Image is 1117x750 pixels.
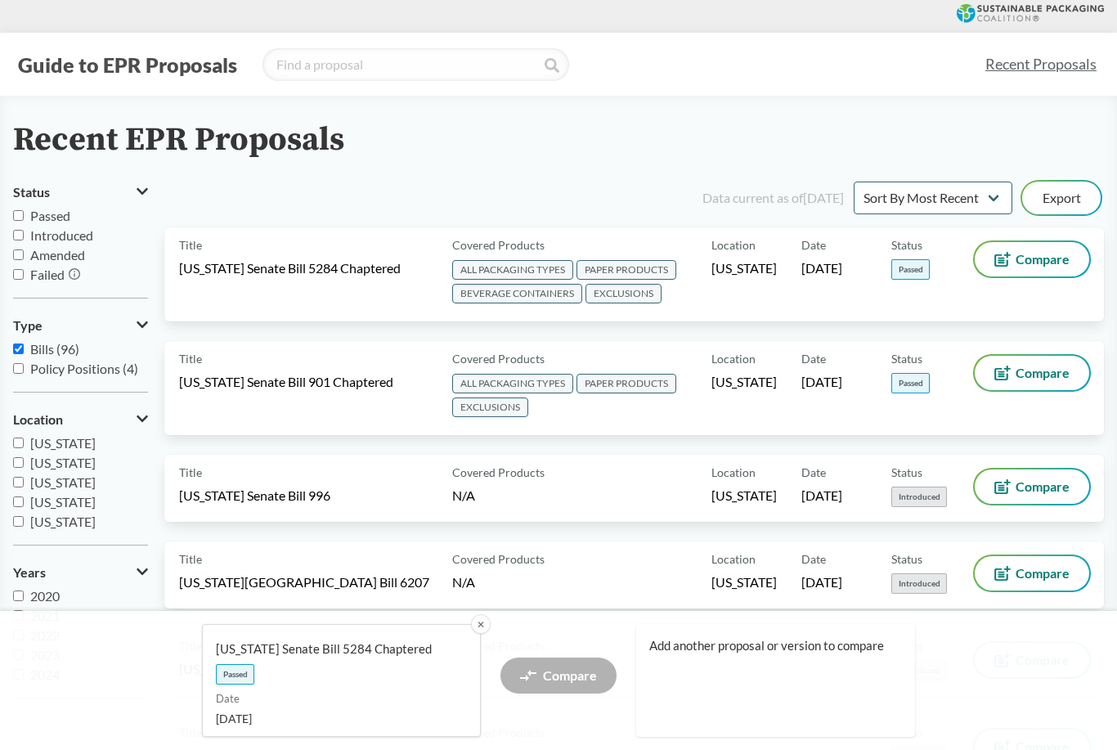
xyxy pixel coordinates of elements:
span: Date [801,236,826,254]
span: Compare [1016,567,1070,580]
span: Covered Products [452,550,545,568]
span: [US_STATE][GEOGRAPHIC_DATA] Bill 6207 [179,573,429,591]
a: [US_STATE] Senate Bill 5284 ChapteredPassedDate[DATE] [202,624,481,737]
span: Location [13,412,63,427]
span: N/A [452,487,475,503]
span: [US_STATE] [30,474,96,490]
span: [US_STATE] [711,259,777,277]
input: Find a proposal [262,48,569,81]
button: Compare [975,242,1089,276]
span: N/A [452,574,475,590]
button: ✕ [471,614,491,634]
input: 2021 [13,610,24,621]
span: [US_STATE] [711,573,777,591]
span: Title [179,550,202,568]
span: Introduced [30,227,93,243]
span: 2021 [30,608,60,623]
span: [US_STATE] [711,487,777,505]
input: Policy Positions (4) [13,363,24,374]
span: 2020 [30,588,60,604]
input: 2020 [13,591,24,601]
span: [US_STATE] [30,455,96,470]
input: [US_STATE] [13,438,24,448]
span: Title [179,350,202,367]
span: Title [179,464,202,481]
button: Status [13,178,148,206]
button: Guide to EPR Proposals [13,52,242,78]
span: Policy Positions (4) [30,361,138,376]
span: Date [801,550,826,568]
input: Amended [13,249,24,260]
span: Compare [1016,480,1070,493]
button: Type [13,312,148,339]
span: Years [13,565,46,580]
span: Title [179,236,202,254]
span: Introduced [891,573,947,594]
span: [US_STATE] Senate Bill 5284 Chaptered [179,259,401,277]
button: Export [1022,182,1101,214]
span: [DATE] [801,487,842,505]
input: [US_STATE] [13,496,24,507]
input: [US_STATE] [13,477,24,487]
span: [US_STATE] [30,494,96,510]
input: Introduced [13,230,24,240]
span: Add another proposal or version to compare [649,637,889,654]
h2: Recent EPR Proposals [13,122,344,159]
span: Passed [216,664,254,685]
span: Passed [891,373,930,393]
span: ALL PACKAGING TYPES [452,260,573,280]
span: [US_STATE] [30,435,96,451]
span: [DATE] [801,259,842,277]
span: Covered Products [452,350,545,367]
span: Introduced [891,487,947,507]
input: Bills (96) [13,344,24,354]
span: [US_STATE] [711,373,777,391]
span: PAPER PRODUCTS [576,374,676,393]
span: Date [216,691,454,707]
button: Location [13,406,148,433]
span: PAPER PRODUCTS [576,260,676,280]
span: Type [13,318,43,333]
a: Recent Proposals [978,46,1104,83]
input: Passed [13,210,24,221]
span: Covered Products [452,464,545,481]
input: [US_STATE] [13,516,24,527]
input: Failed [13,269,24,280]
span: Status [891,350,922,367]
button: Compare [975,469,1089,504]
span: Location [711,550,756,568]
span: Passed [891,259,930,280]
span: [US_STATE] Senate Bill 996 [179,487,330,505]
span: Bills (96) [30,341,79,357]
span: Location [711,464,756,481]
div: Data current as of [DATE] [702,188,844,208]
span: BEVERAGE CONTAINERS [452,284,582,303]
span: Status [13,185,50,200]
span: Status [891,236,922,254]
button: Compare [975,356,1089,390]
span: Compare [1016,366,1070,379]
span: Date [801,464,826,481]
span: Amended [30,247,85,263]
span: Failed [30,267,65,282]
span: Location [711,236,756,254]
span: Compare [1016,253,1070,266]
span: [DATE] [216,710,454,727]
span: Date [801,350,826,367]
input: [US_STATE] [13,457,24,468]
span: [DATE] [801,573,842,591]
span: Passed [30,208,70,223]
span: ALL PACKAGING TYPES [452,374,573,393]
span: Status [891,550,922,568]
span: [US_STATE] Senate Bill 901 Chaptered [179,373,393,391]
span: EXCLUSIONS [585,284,662,303]
button: Years [13,559,148,586]
span: [US_STATE] Senate Bill 5284 Chaptered [216,640,454,658]
span: Location [711,350,756,367]
button: Compare [975,556,1089,591]
span: Covered Products [452,236,545,254]
span: EXCLUSIONS [452,397,528,417]
span: [US_STATE] [30,514,96,529]
span: Status [891,464,922,481]
span: [DATE] [801,373,842,391]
